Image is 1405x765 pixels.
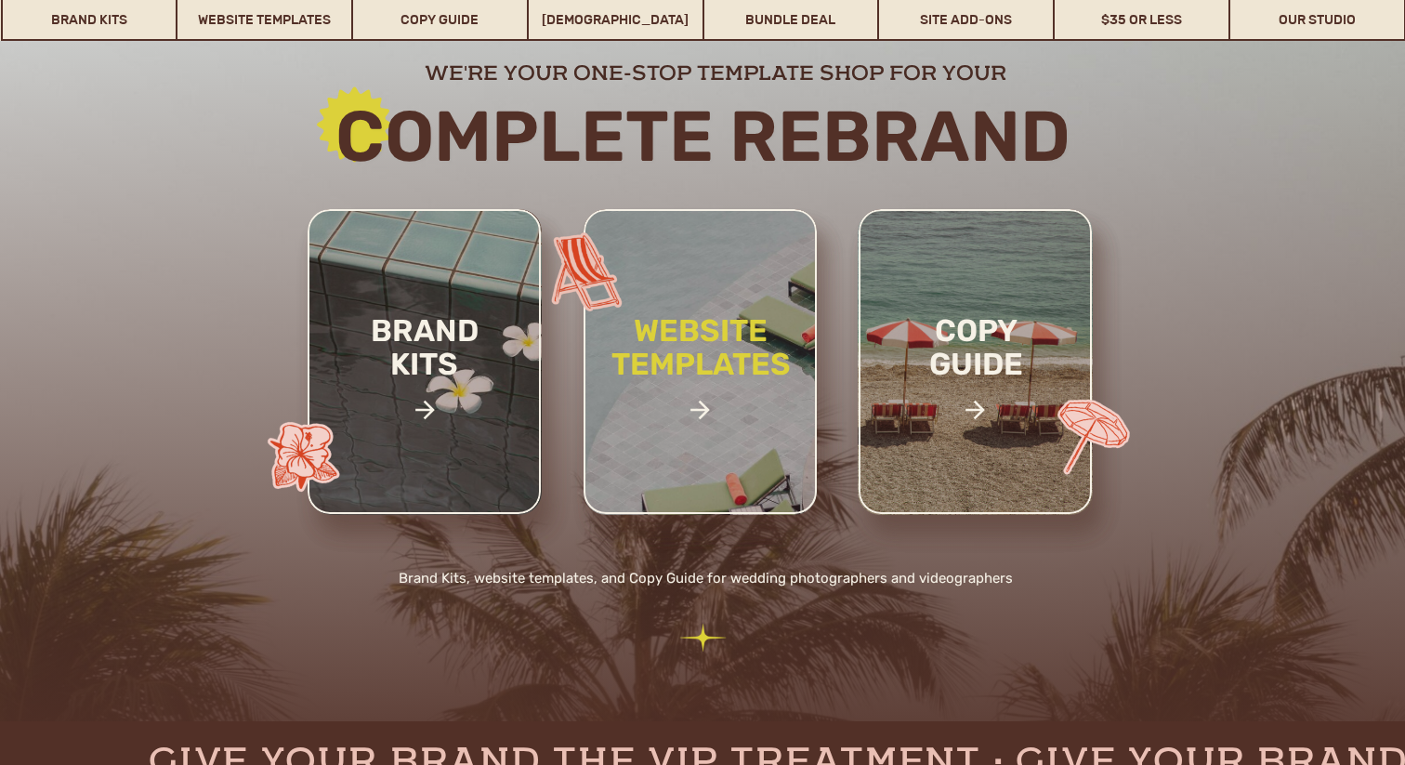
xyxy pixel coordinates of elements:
a: website templates [579,314,822,421]
h2: we're your one-stop template shop for your [292,59,1138,83]
h2: Complete rebrand [201,99,1205,174]
a: copy guide [890,314,1062,443]
h2: Brand Kits, website templates, and Copy Guide for wedding photographers and videographers [289,567,1123,594]
a: brand kits [346,314,503,432]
